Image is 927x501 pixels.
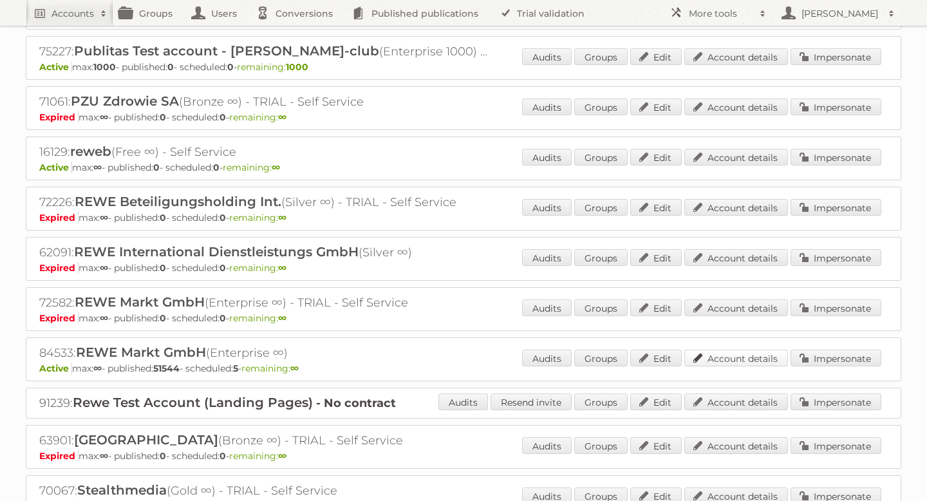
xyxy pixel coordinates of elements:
[39,432,490,449] h2: 63901: (Bronze ∞) - TRIAL - Self Service
[93,162,102,173] strong: ∞
[39,262,888,274] p: max: - published: - scheduled: -
[100,312,108,324] strong: ∞
[684,249,788,266] a: Account details
[39,312,888,324] p: max: - published: - scheduled: -
[574,350,628,366] a: Groups
[167,61,174,73] strong: 0
[630,199,682,216] a: Edit
[39,262,79,274] span: Expired
[438,393,488,410] a: Audits
[74,43,379,59] span: Publitas Test account - [PERSON_NAME]-club
[160,262,166,274] strong: 0
[39,111,79,123] span: Expired
[74,244,359,260] span: REWE International Dienstleistungs GmbH
[213,162,220,173] strong: 0
[791,437,881,454] a: Impersonate
[71,93,179,109] span: PZU Zdrowie SA
[39,61,72,73] span: Active
[39,294,490,311] h2: 72582: (Enterprise ∞) - TRIAL - Self Service
[791,99,881,115] a: Impersonate
[684,48,788,65] a: Account details
[39,450,888,462] p: max: - published: - scheduled: -
[73,395,313,410] span: Rewe Test Account (Landing Pages)
[522,149,572,165] a: Audits
[39,43,490,60] h2: 75227: (Enterprise 1000) - TRIAL
[689,7,753,20] h2: More tools
[39,450,79,462] span: Expired
[630,48,682,65] a: Edit
[237,61,308,73] span: remaining:
[574,99,628,115] a: Groups
[39,212,79,223] span: Expired
[39,482,490,499] h2: 70067: (Gold ∞) - TRIAL - Self Service
[684,199,788,216] a: Account details
[684,149,788,165] a: Account details
[227,61,234,73] strong: 0
[74,432,218,448] span: [GEOGRAPHIC_DATA]
[229,312,286,324] span: remaining:
[630,149,682,165] a: Edit
[220,262,226,274] strong: 0
[220,111,226,123] strong: 0
[223,162,280,173] span: remaining:
[522,249,572,266] a: Audits
[684,99,788,115] a: Account details
[75,294,205,310] span: REWE Markt GmbH
[39,61,888,73] p: max: - published: - scheduled: -
[316,396,396,410] strong: - No contract
[39,93,490,110] h2: 71061: (Bronze ∞) - TRIAL - Self Service
[100,262,108,274] strong: ∞
[684,299,788,316] a: Account details
[630,299,682,316] a: Edit
[220,212,226,223] strong: 0
[160,312,166,324] strong: 0
[574,199,628,216] a: Groups
[220,312,226,324] strong: 0
[574,149,628,165] a: Groups
[791,249,881,266] a: Impersonate
[522,350,572,366] a: Audits
[522,99,572,115] a: Audits
[278,312,286,324] strong: ∞
[39,144,490,160] h2: 16129: (Free ∞) - Self Service
[791,350,881,366] a: Impersonate
[791,393,881,410] a: Impersonate
[39,162,72,173] span: Active
[39,194,490,211] h2: 72226: (Silver ∞) - TRIAL - Self Service
[93,363,102,374] strong: ∞
[100,450,108,462] strong: ∞
[39,162,888,173] p: max: - published: - scheduled: -
[278,262,286,274] strong: ∞
[229,212,286,223] span: remaining:
[229,111,286,123] span: remaining:
[75,194,281,209] span: REWE Beteiligungsholding Int.
[39,363,72,374] span: Active
[290,363,299,374] strong: ∞
[241,363,299,374] span: remaining:
[684,437,788,454] a: Account details
[39,111,888,123] p: max: - published: - scheduled: -
[574,249,628,266] a: Groups
[51,7,94,20] h2: Accounts
[630,99,682,115] a: Edit
[630,249,682,266] a: Edit
[574,299,628,316] a: Groups
[491,393,572,410] a: Resend invite
[77,482,167,498] span: Stealthmedia
[522,199,572,216] a: Audits
[286,61,308,73] strong: 1000
[153,363,180,374] strong: 51544
[70,144,111,159] span: reweb
[39,345,490,361] h2: 84533: (Enterprise ∞)
[791,199,881,216] a: Impersonate
[39,363,888,374] p: max: - published: - scheduled: -
[278,212,286,223] strong: ∞
[229,262,286,274] span: remaining:
[39,244,490,261] h2: 62091: (Silver ∞)
[278,450,286,462] strong: ∞
[160,111,166,123] strong: 0
[76,345,206,360] span: REWE Markt GmbH
[791,48,881,65] a: Impersonate
[522,48,572,65] a: Audits
[522,299,572,316] a: Audits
